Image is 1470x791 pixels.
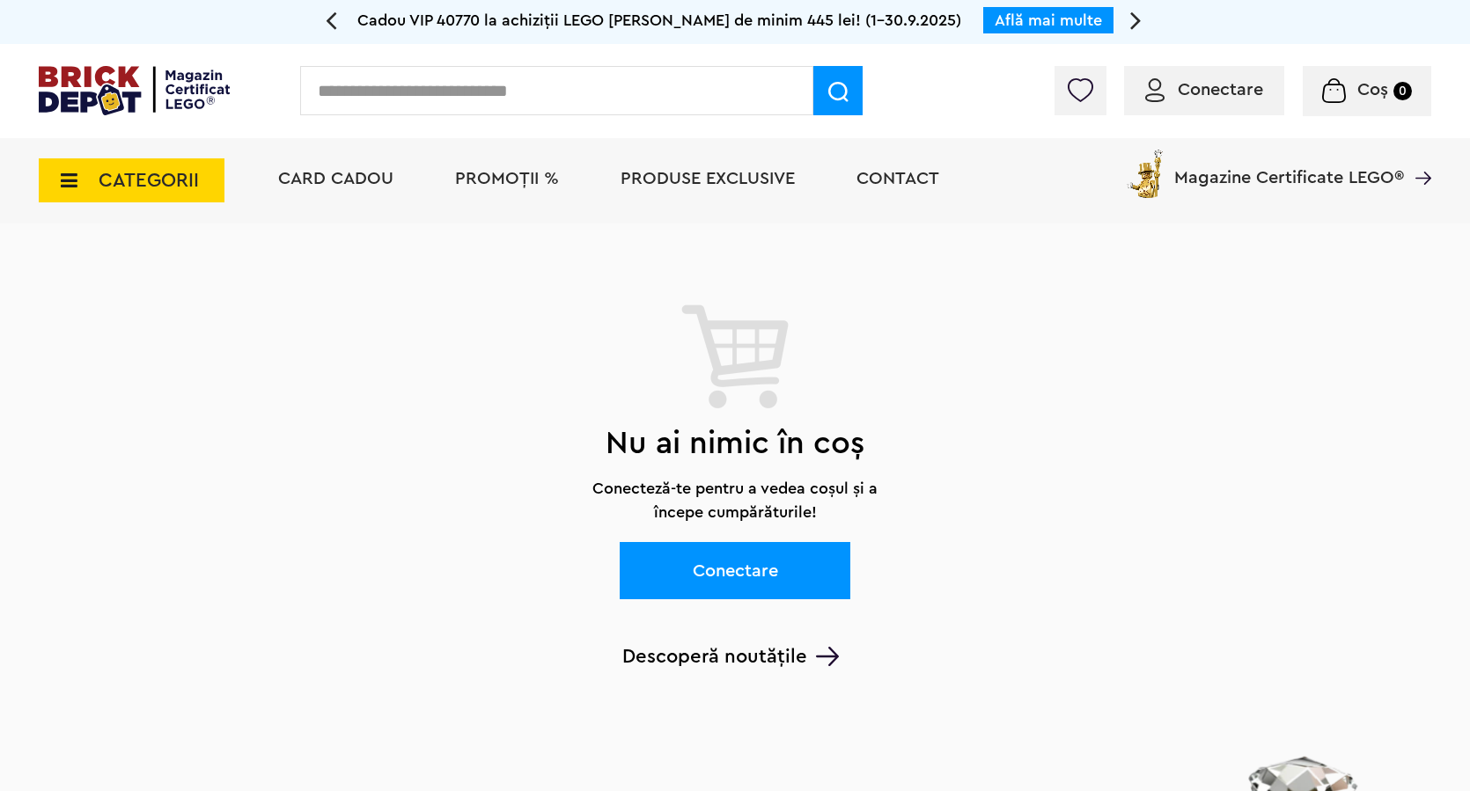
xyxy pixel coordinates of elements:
span: Conectare [1178,81,1263,99]
a: Descoperă noutățile [39,645,1422,668]
img: Arrow%20-%20Down.svg [816,647,839,666]
span: Coș [1357,81,1388,99]
a: Conectare [1145,81,1263,99]
a: Contact [856,170,939,187]
span: Magazine Certificate LEGO® [1174,146,1404,187]
a: Află mai multe [995,12,1102,28]
a: Magazine Certificate LEGO® [1404,146,1431,164]
p: Conecteză-te pentru a vedea coșul și a începe cumpărăturile! [575,477,895,524]
small: 0 [1393,82,1412,100]
a: Conectare [620,542,850,599]
a: Produse exclusive [621,170,795,187]
span: Cadou VIP 40770 la achiziții LEGO [PERSON_NAME] de minim 445 lei! (1-30.9.2025) [357,12,961,28]
a: Card Cadou [278,170,393,187]
span: CATEGORII [99,171,199,190]
h2: Nu ai nimic în coș [39,410,1431,477]
a: PROMOȚII % [455,170,559,187]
